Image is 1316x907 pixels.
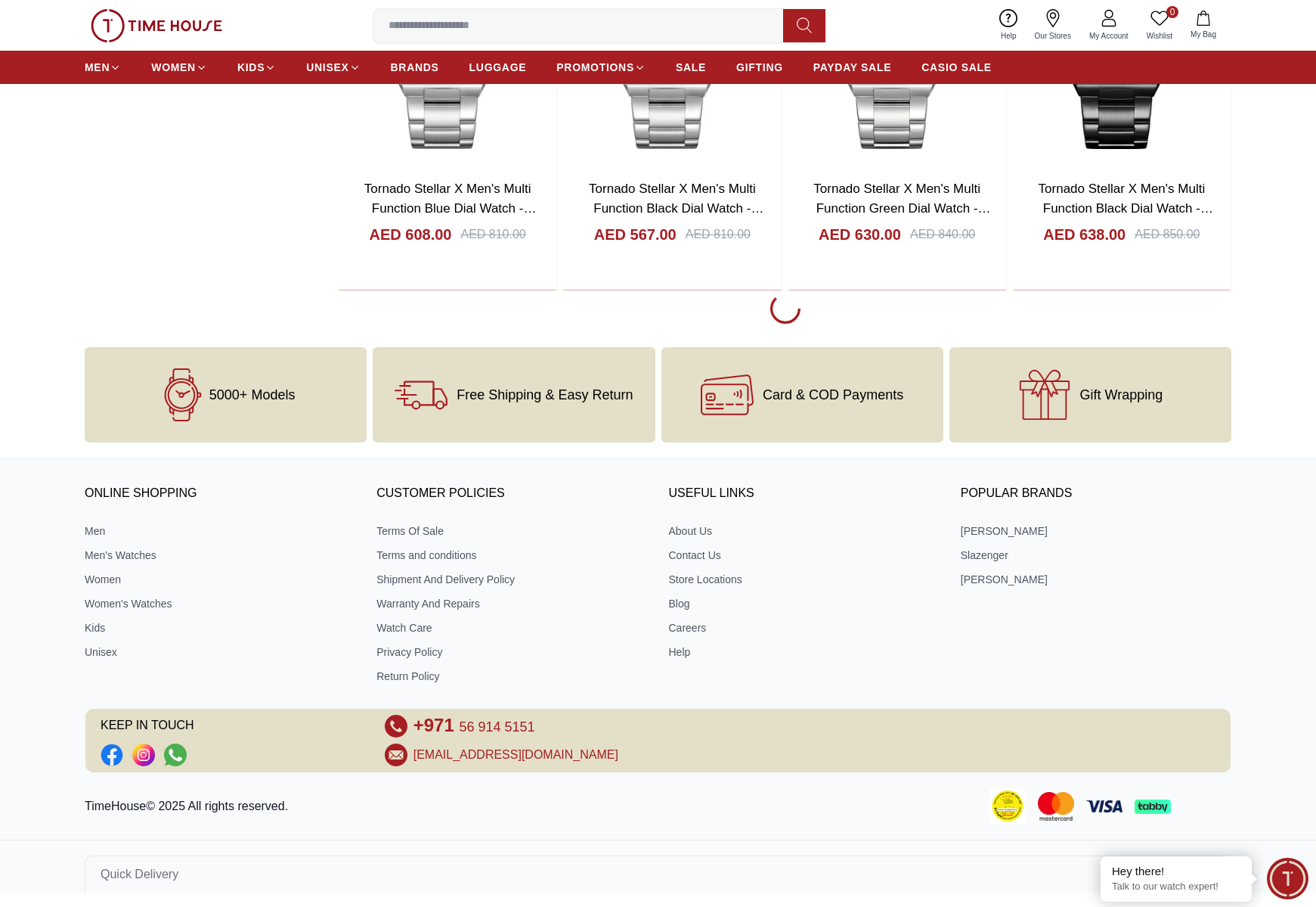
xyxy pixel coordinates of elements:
a: SALE [676,54,706,81]
a: WOMEN [151,54,207,81]
a: Tornado Stellar X Men's Multi Function Blue Dial Watch - T24104-SBSN [364,182,537,235]
a: Slazenger [961,548,1231,563]
a: Men's Watches [85,548,355,563]
h3: CUSTOMER POLICIES [376,483,647,505]
a: Store Locations [669,572,940,587]
a: MEN [85,54,121,81]
span: Gift Wrapping [1080,387,1163,402]
span: GIFTING [736,60,783,75]
a: Watch Care [376,620,647,635]
p: TimeHouse© 2025 All rights reserved. [85,797,294,815]
span: KEEP IN TOUCH [101,715,364,738]
h4: AED 608.00 [370,224,452,245]
a: About Us [669,523,940,539]
span: Our Stores [1029,30,1077,42]
button: My Bag [1181,8,1225,43]
a: Warranty And Repairs [376,596,647,611]
li: Facebook [101,744,123,766]
img: ... [91,9,222,42]
span: PAYDAY SALE [813,60,891,75]
span: PROMOTIONS [556,60,634,75]
span: MEN [85,60,110,75]
span: 5000+ Models [209,387,296,402]
p: Talk to our watch expert! [1112,881,1240,893]
span: My Bag [1184,29,1222,40]
div: Hey there! [1112,864,1240,879]
a: Help [992,6,1026,45]
a: Women's Watches [85,596,355,611]
h3: ONLINE SHOPPING [85,483,355,505]
a: Shipment And Delivery Policy [376,572,647,587]
span: Free Shipping & Easy Return [457,387,633,402]
div: AED 850.00 [1135,225,1200,244]
a: Social Link [101,744,123,766]
a: Social Link [164,744,187,766]
span: UNISEX [306,60,348,75]
a: UNISEX [306,54,360,81]
span: 0 [1166,6,1178,18]
div: AED 840.00 [910,225,975,244]
a: KIDS [237,54,276,81]
h4: AED 638.00 [1043,224,1126,245]
span: 56 914 5151 [459,719,534,735]
div: AED 810.00 [460,225,525,244]
a: Women [85,572,355,587]
a: Blog [669,596,940,611]
a: Tornado Stellar X Men's Multi Function Green Dial Watch - T24104-KBSHK [813,182,990,235]
span: KIDS [237,60,265,75]
div: AED 810.00 [686,225,751,244]
img: Consumer Payment [989,788,1026,825]
a: Social Link [132,744,155,766]
a: Men [85,523,355,539]
a: +971 56 914 5151 [413,715,535,738]
a: Help [669,645,940,660]
span: SALE [676,60,706,75]
a: Unisex [85,645,355,660]
a: Terms and conditions [376,548,647,563]
a: GIFTING [736,54,783,81]
img: Tamara Payment [1183,800,1219,812]
a: Kids [85,620,355,635]
a: BRANDS [391,54,439,81]
div: Chat Widget [1267,858,1308,899]
span: Wishlist [1141,30,1178,42]
span: Help [995,30,1023,42]
a: LUGGAGE [469,54,527,81]
span: BRANDS [391,60,439,75]
a: Terms Of Sale [376,523,647,539]
a: [PERSON_NAME] [961,572,1231,587]
a: Careers [669,620,940,635]
span: My Account [1083,30,1135,42]
img: Tabby Payment [1135,800,1171,814]
a: Tornado Stellar X Men's Multi Function Black Dial Watch - T24104-SBSB [589,182,763,235]
span: WOMEN [151,60,196,75]
img: Visa [1086,800,1122,812]
a: PROMOTIONS [556,54,646,81]
button: Quick Delivery [85,856,1231,893]
h3: USEFUL LINKS [669,483,940,505]
a: Contact Us [669,548,940,563]
a: Tornado Stellar X Men's Multi Function Black Dial Watch - T24104-BBBB [1039,182,1213,235]
a: [EMAIL_ADDRESS][DOMAIN_NAME] [413,746,618,764]
span: Quick Delivery [101,865,178,884]
a: PAYDAY SALE [813,54,891,81]
span: LUGGAGE [469,60,527,75]
img: Mastercard [1038,792,1074,820]
a: Return Policy [376,669,647,684]
span: CASIO SALE [921,60,992,75]
h3: Popular Brands [961,483,1231,505]
a: 0Wishlist [1138,6,1181,45]
a: CASIO SALE [921,54,992,81]
h4: AED 567.00 [594,224,677,245]
h4: AED 630.00 [819,224,901,245]
a: [PERSON_NAME] [961,523,1231,539]
a: Privacy Policy [376,645,647,660]
a: Our Stores [1026,6,1080,45]
span: Card & COD Payments [763,387,903,402]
